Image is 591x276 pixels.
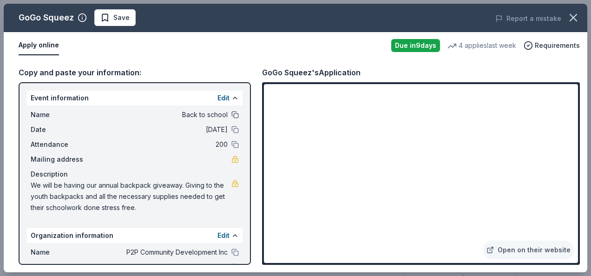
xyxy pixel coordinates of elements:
span: P2P Community Development Inc [93,247,228,258]
a: Open on their website [483,241,574,259]
span: Save [113,12,130,23]
span: Requirements [535,40,580,51]
span: Mailing address [31,154,93,165]
div: GoGo Squeez's Application [262,66,361,79]
div: Copy and paste your information: [19,66,251,79]
span: Name [31,247,93,258]
div: Description [31,169,239,180]
div: GoGo Squeez [19,10,74,25]
span: P2P Community Development Inc [93,262,228,273]
button: Requirements [524,40,580,51]
div: Event information [27,91,243,105]
span: [DATE] [93,124,228,135]
button: Report a mistake [495,13,561,24]
button: Edit [217,92,230,104]
button: Edit [217,230,230,241]
span: 200 [93,139,228,150]
div: Organization information [27,228,243,243]
span: Website [31,262,93,273]
button: Apply online [19,36,59,55]
span: We will be having our annual backpack giveaway. Giving to the youth backpacks and all the necessa... [31,180,231,213]
button: Save [94,9,136,26]
span: Attendance [31,139,93,150]
div: Due in 9 days [391,39,440,52]
span: Name [31,109,93,120]
span: Back to school [93,109,228,120]
span: Date [31,124,93,135]
div: 4 applies last week [447,40,516,51]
